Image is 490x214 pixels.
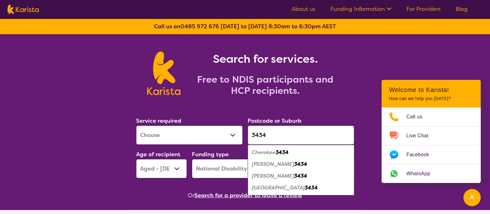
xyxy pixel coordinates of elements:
[292,5,316,13] a: About us
[252,184,305,191] em: [GEOGRAPHIC_DATA]
[389,96,473,101] p: How can we help you [DATE]?
[7,5,39,14] img: Karista logo
[456,5,468,13] a: Blog
[406,5,441,13] a: For Providers
[188,52,343,66] h1: Search for services.
[188,191,194,200] span: Or
[192,151,229,158] label: Funding type
[248,125,354,145] input: Type
[252,149,276,156] em: Cherokee
[154,23,336,30] b: Call us on [DATE] to [DATE] 8:30am to 6:30pm AEST
[188,74,343,96] h2: Free to NDIS participants and HCP recipients.
[294,161,307,167] em: 3434
[252,173,294,179] em: [PERSON_NAME]
[406,169,438,178] span: WhatsApp
[406,112,430,121] span: Call us
[406,150,436,159] span: Facebook
[251,158,351,170] div: Kerrie 3434
[136,117,181,125] label: Service required
[251,182,351,194] div: Springfield 3434
[382,164,481,183] a: Web link opens in a new tab.
[136,151,180,158] label: Age of recipient
[294,173,307,179] em: 3434
[251,147,351,158] div: Cherokee 3434
[180,23,219,30] a: 0485 972 676
[248,117,302,125] label: Postcode or Suburb
[382,107,481,183] ul: Choose channel
[252,161,294,167] em: [PERSON_NAME]
[463,189,481,206] button: Channel Menu
[406,131,436,140] span: Live Chat
[382,80,481,183] div: Channel Menu
[276,149,289,156] em: 3434
[389,86,473,93] h2: Welcome to Karista!
[194,191,302,200] button: Search for a provider to leave a review
[147,52,180,95] img: Karista logo
[305,184,318,191] em: 3434
[330,5,391,13] a: Funding Information
[251,170,351,182] div: Romsey 3434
